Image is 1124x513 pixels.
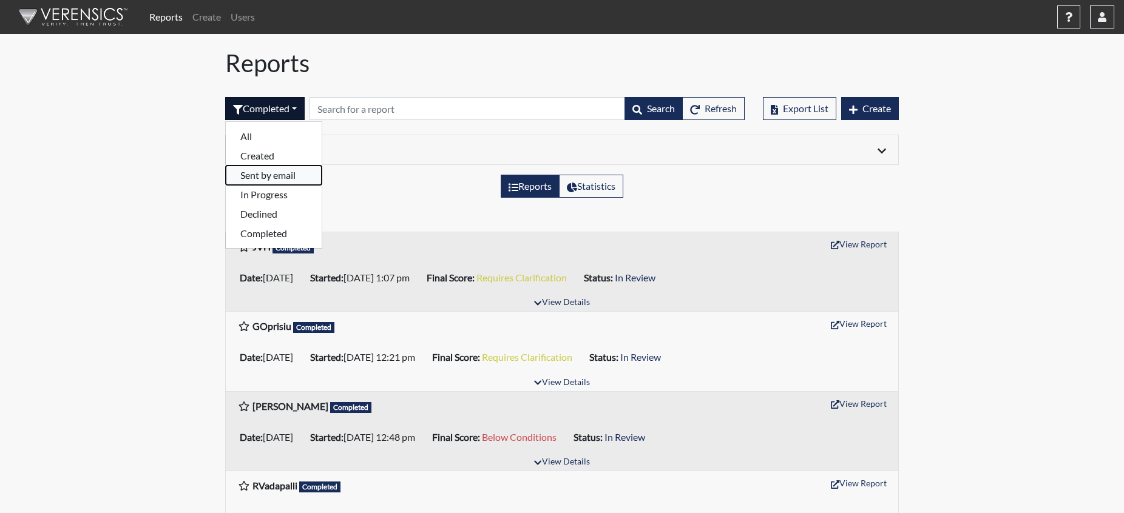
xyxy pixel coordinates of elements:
label: View statistics about completed interviews [559,175,623,198]
div: Filter by interview status [225,97,305,120]
li: [DATE] [235,268,305,287]
button: Sent by email [226,166,322,185]
b: GOprisiu [252,320,291,332]
span: Search [647,102,675,114]
button: Completed [225,97,305,120]
button: View Details [529,375,595,391]
b: Status: [584,272,613,283]
h5: Results: 125 [225,207,899,227]
span: Export List [783,102,828,114]
span: Refresh [705,102,737,114]
button: View Details [529,295,595,311]
li: [DATE] [235,428,305,447]
b: Started: [310,351,344,363]
li: [DATE] 1:07 pm [305,268,422,287]
button: View Report [825,394,892,413]
button: View Report [825,314,892,333]
b: Started: [310,272,344,283]
b: Status: [589,351,618,363]
button: View Report [825,474,892,492]
a: Users [226,5,260,29]
button: Completed [226,224,322,243]
span: In Review [620,351,661,363]
b: Final Score: [432,351,480,363]
b: Date: [240,272,263,283]
button: Refresh [682,97,745,120]
span: Requires Clarification [482,351,572,363]
li: [DATE] 12:21 pm [305,347,427,367]
div: Click to expand/collapse filters [229,142,895,157]
button: Search [625,97,683,120]
b: RVadapalli [252,480,297,491]
span: Completed [330,402,371,413]
b: Date: [240,351,263,363]
button: Export List [763,97,836,120]
span: In Review [615,272,655,283]
li: [DATE] [235,347,305,367]
b: Final Score: [427,272,475,283]
span: Below Conditions [482,431,557,443]
li: [DATE] 12:48 pm [305,428,427,447]
b: Date: [240,431,263,443]
span: In Review [604,431,645,443]
label: View the list of reports [501,175,560,198]
b: Final Score: [432,431,480,443]
h1: Reports [225,49,899,78]
a: Reports [144,5,188,29]
span: Create [862,102,891,114]
b: [PERSON_NAME] [252,400,328,412]
span: Completed [299,481,340,492]
button: View Details [529,454,595,471]
button: In Progress [226,185,322,204]
b: Started: [310,431,344,443]
span: Completed [293,322,334,333]
button: Created [226,146,322,166]
button: Declined [226,204,322,224]
button: All [226,127,322,146]
button: Create [841,97,899,120]
a: Create [188,5,226,29]
b: Status: [574,431,603,443]
input: Search by Registration ID, Interview Number, or Investigation Name. [310,97,625,120]
h6: Filters [238,142,553,154]
span: Requires Clarification [476,272,567,283]
button: View Report [825,235,892,253]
